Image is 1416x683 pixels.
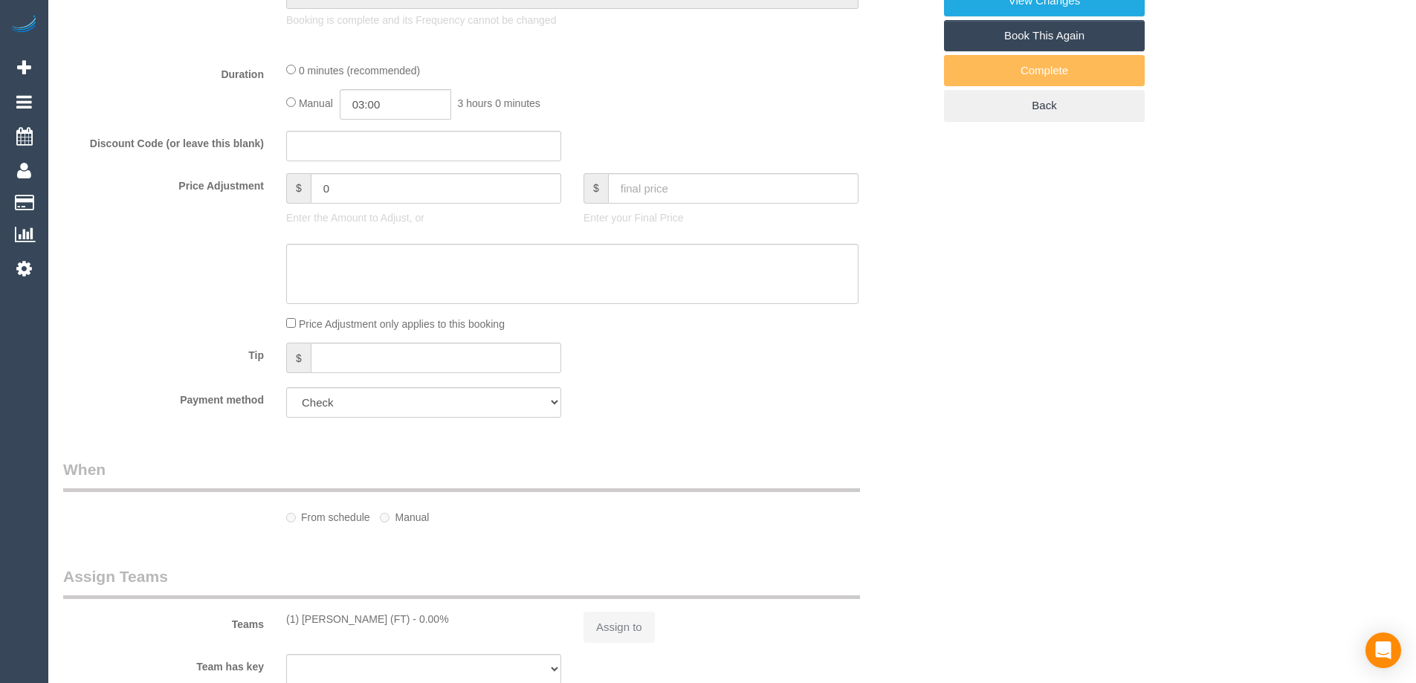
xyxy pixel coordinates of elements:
[286,612,561,627] div: (1) [PERSON_NAME] (FT) - 0.00%
[63,566,860,599] legend: Assign Teams
[944,90,1145,121] a: Back
[286,343,311,373] span: $
[52,654,275,674] label: Team has key
[944,20,1145,51] a: Book This Again
[286,513,296,522] input: From schedule
[299,97,333,109] span: Manual
[380,513,389,522] input: Manual
[1365,632,1401,668] div: Open Intercom Messenger
[286,505,370,525] label: From schedule
[52,62,275,82] label: Duration
[299,318,505,330] span: Price Adjustment only applies to this booking
[52,612,275,632] label: Teams
[608,173,859,204] input: final price
[52,173,275,193] label: Price Adjustment
[63,459,860,492] legend: When
[286,173,311,204] span: $
[52,131,275,151] label: Discount Code (or leave this blank)
[286,13,859,27] p: Booking is complete and its Frequency cannot be changed
[583,210,859,225] p: Enter your Final Price
[380,505,429,525] label: Manual
[9,15,39,36] img: Automaid Logo
[286,210,561,225] p: Enter the Amount to Adjust, or
[299,65,420,77] span: 0 minutes (recommended)
[52,387,275,407] label: Payment method
[458,97,540,109] span: 3 hours 0 minutes
[583,173,608,204] span: $
[52,343,275,363] label: Tip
